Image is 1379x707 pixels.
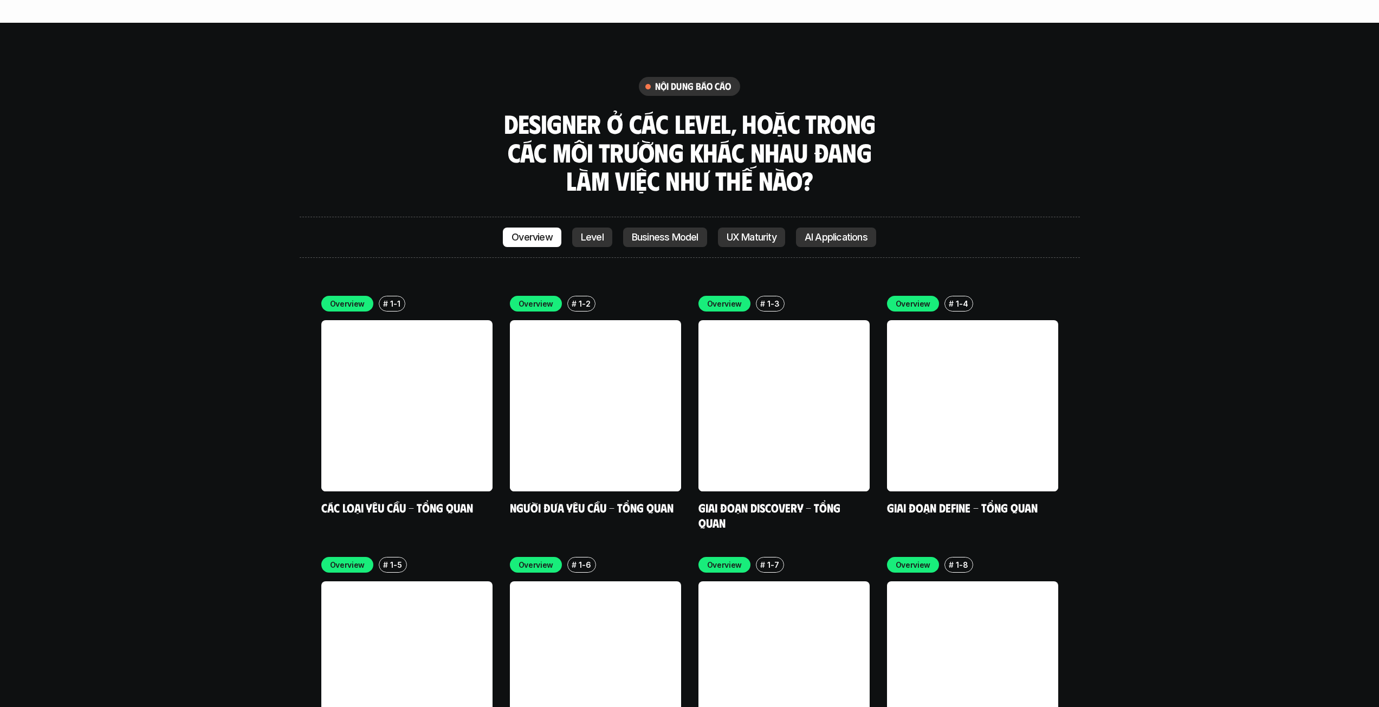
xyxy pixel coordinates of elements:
[510,500,674,515] a: Người đưa yêu cầu - Tổng quan
[579,298,590,309] p: 1-2
[949,561,954,569] h6: #
[572,300,577,308] h6: #
[760,561,765,569] h6: #
[390,298,400,309] p: 1-1
[949,300,954,308] h6: #
[383,300,388,308] h6: #
[500,109,879,195] h3: Designer ở các level, hoặc trong các môi trường khác nhau đang làm việc như thế nào?
[572,561,577,569] h6: #
[896,298,931,309] p: Overview
[655,80,731,93] h6: nội dung báo cáo
[707,559,742,570] p: Overview
[767,298,779,309] p: 1-3
[896,559,931,570] p: Overview
[623,228,707,247] a: Business Model
[330,559,365,570] p: Overview
[767,559,779,570] p: 1-7
[581,232,604,243] p: Level
[503,228,561,247] a: Overview
[632,232,698,243] p: Business Model
[383,561,388,569] h6: #
[805,232,867,243] p: AI Applications
[512,232,553,243] p: Overview
[760,300,765,308] h6: #
[956,298,968,309] p: 1-4
[579,559,591,570] p: 1-6
[718,228,785,247] a: UX Maturity
[572,228,612,247] a: Level
[330,298,365,309] p: Overview
[519,298,554,309] p: Overview
[519,559,554,570] p: Overview
[796,228,876,247] a: AI Applications
[698,500,843,530] a: Giai đoạn Discovery - Tổng quan
[727,232,776,243] p: UX Maturity
[321,500,473,515] a: Các loại yêu cầu - Tổng quan
[390,559,402,570] p: 1-5
[707,298,742,309] p: Overview
[887,500,1038,515] a: Giai đoạn Define - Tổng quan
[956,559,968,570] p: 1-8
